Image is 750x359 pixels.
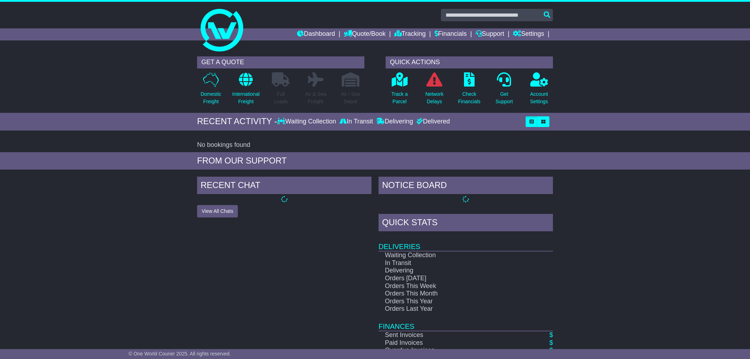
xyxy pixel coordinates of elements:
[379,331,528,339] td: Sent Invoices
[129,351,231,357] span: © One World Courier 2025. All rights reserved.
[549,347,553,354] a: $
[476,28,504,40] a: Support
[338,118,375,126] div: In Transit
[379,177,553,196] div: NOTICE BOARD
[197,116,277,127] div: RECENT ACTIVITY -
[197,205,238,217] button: View All Chats
[391,90,408,105] p: Track a Parcel
[379,275,528,282] td: Orders [DATE]
[415,118,450,126] div: Delivered
[379,259,528,267] td: In Transit
[458,72,481,109] a: CheckFinancials
[379,251,528,259] td: Waiting Collection
[232,72,260,109] a: InternationalFreight
[379,282,528,290] td: Orders This Week
[458,90,481,105] p: Check Financials
[375,118,415,126] div: Delivering
[272,90,290,105] p: Full Loads
[305,90,326,105] p: Air & Sea Freight
[197,177,371,196] div: RECENT CHAT
[341,90,360,105] p: Air / Sea Depot
[197,141,553,149] div: No bookings found
[197,56,364,68] div: GET A QUOTE
[379,305,528,313] td: Orders Last Year
[394,28,426,40] a: Tracking
[549,331,553,338] a: $
[232,90,259,105] p: International Freight
[435,28,467,40] a: Financials
[200,72,222,109] a: DomesticFreight
[530,90,548,105] p: Account Settings
[425,72,444,109] a: NetworkDelays
[379,290,528,298] td: Orders This Month
[277,118,338,126] div: Waiting Collection
[344,28,386,40] a: Quote/Book
[386,56,553,68] div: QUICK ACTIONS
[379,233,553,251] td: Deliveries
[379,347,528,354] td: Overdue Invoices
[379,339,528,347] td: Paid Invoices
[379,298,528,305] td: Orders This Year
[379,313,553,331] td: Finances
[297,28,335,40] a: Dashboard
[379,267,528,275] td: Delivering
[201,90,221,105] p: Domestic Freight
[391,72,408,109] a: Track aParcel
[530,72,549,109] a: AccountSettings
[379,214,553,233] div: Quick Stats
[549,339,553,346] a: $
[513,28,544,40] a: Settings
[425,90,443,105] p: Network Delays
[197,156,553,166] div: FROM OUR SUPPORT
[496,90,513,105] p: Get Support
[495,72,513,109] a: GetSupport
